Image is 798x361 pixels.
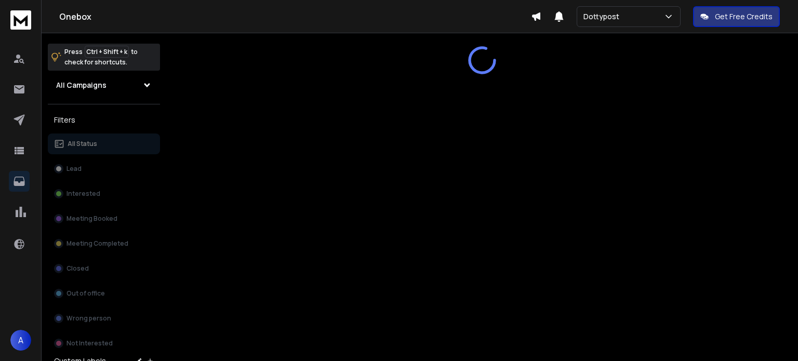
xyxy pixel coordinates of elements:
[56,80,107,90] h1: All Campaigns
[85,46,129,58] span: Ctrl + Shift + k
[10,330,31,351] button: A
[693,6,780,27] button: Get Free Credits
[715,11,773,22] p: Get Free Credits
[583,11,623,22] p: Dottypost
[48,113,160,127] h3: Filters
[10,10,31,30] img: logo
[59,10,531,23] h1: Onebox
[64,47,138,68] p: Press to check for shortcuts.
[48,75,160,96] button: All Campaigns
